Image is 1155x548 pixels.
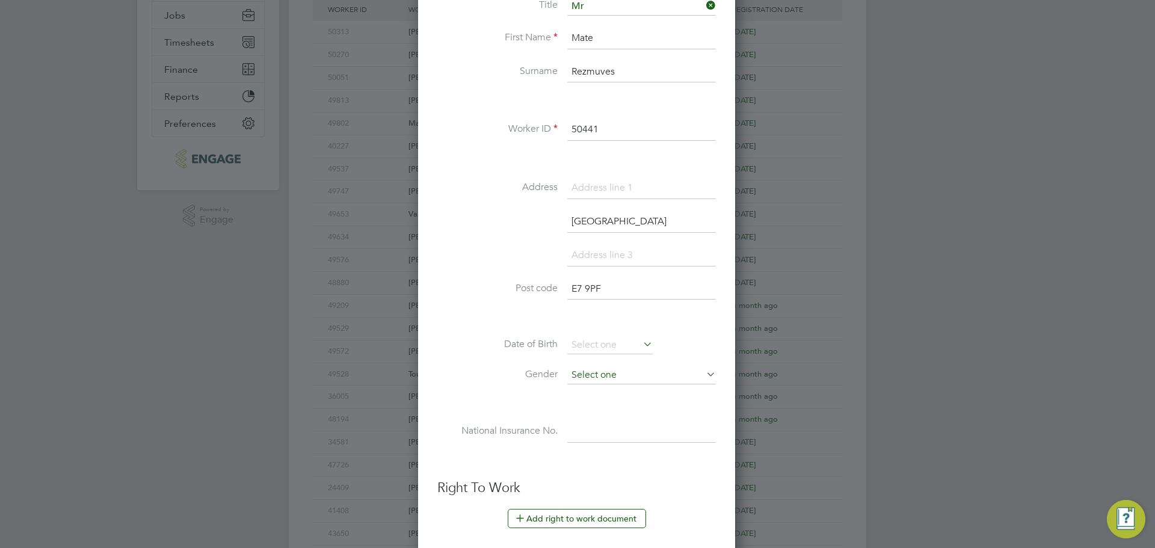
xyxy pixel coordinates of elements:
label: Address [437,181,558,194]
label: Post code [437,282,558,295]
label: Worker ID [437,123,558,135]
input: Address line 3 [567,245,716,266]
h3: Right To Work [437,479,716,497]
button: Engage Resource Center [1107,500,1145,538]
button: Add right to work document [508,509,646,528]
label: Date of Birth [437,338,558,351]
input: Select one [567,336,653,354]
label: Gender [437,368,558,381]
input: Address line 2 [567,211,716,233]
input: Select one [567,366,716,384]
label: Surname [437,65,558,78]
input: Address line 1 [567,177,716,199]
label: National Insurance No. [437,425,558,437]
label: First Name [437,31,558,44]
